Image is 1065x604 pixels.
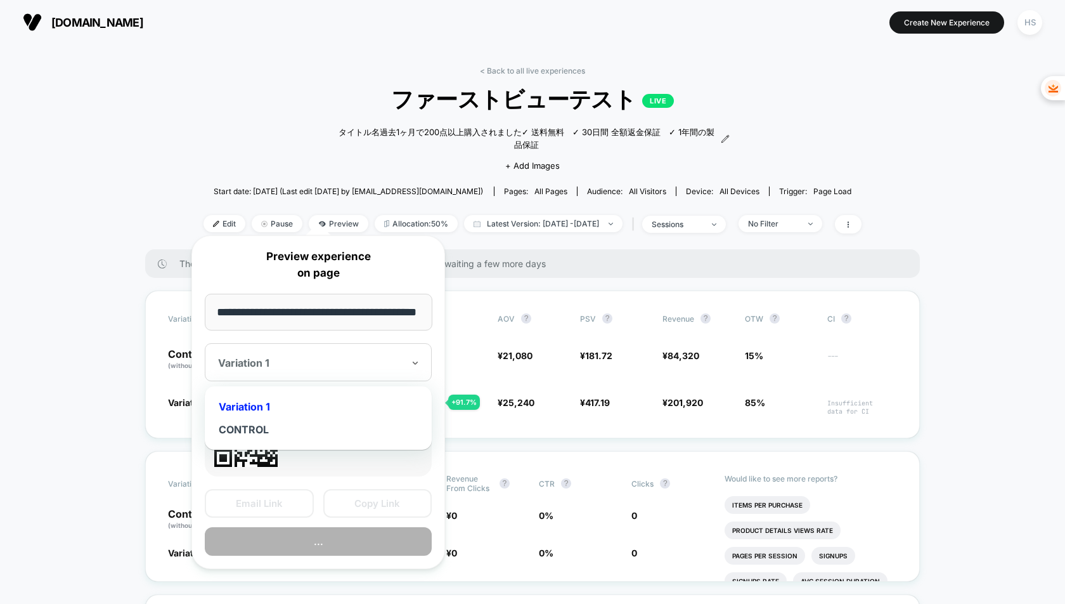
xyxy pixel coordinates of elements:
[168,362,225,369] span: (without changes)
[205,249,432,281] p: Preview experience on page
[712,223,716,226] img: end
[745,350,763,361] span: 15%
[23,13,42,32] img: Visually logo
[19,12,147,32] button: [DOMAIN_NAME]
[261,221,268,227] img: end
[827,313,897,324] span: CI
[745,313,815,324] span: OTW
[168,474,238,493] span: Variation
[214,187,483,196] span: Start date: [DATE] (Last edit [DATE] by [EMAIL_ADDRESS][DOMAIN_NAME])
[631,548,637,558] span: 0
[561,478,571,489] button: ?
[503,350,532,361] span: 21,080
[168,509,248,530] p: Control
[662,397,703,408] span: ¥
[168,522,225,529] span: (without changes)
[808,223,813,225] img: end
[660,478,670,489] button: ?
[498,314,515,324] span: AOV
[662,314,694,324] span: Revenue
[652,220,702,229] div: sessions
[504,187,567,196] div: Pages:
[252,215,302,232] span: Pause
[725,522,841,539] li: Product Details Views Rate
[498,397,534,408] span: ¥
[168,548,213,558] span: Variation 1
[720,187,759,196] span: all devices
[474,221,481,227] img: calendar
[1014,10,1046,36] button: HS
[309,215,368,232] span: Preview
[580,397,610,408] span: ¥
[539,479,555,489] span: CTR
[205,489,314,518] button: Email Link
[168,397,213,408] span: Variation 1
[602,313,612,324] button: ?
[384,220,389,227] img: rebalance
[631,479,654,489] span: Clicks
[770,313,780,324] button: ?
[1017,10,1042,35] div: HS
[521,313,531,324] button: ?
[585,350,612,361] span: 181.72
[51,16,143,29] span: [DOMAIN_NAME]
[700,313,711,324] button: ?
[323,489,432,518] button: Copy Link
[793,572,887,590] li: Avg Session Duration
[464,215,623,232] span: Latest Version: [DATE] - [DATE]
[211,418,425,441] div: CONTROL
[725,572,787,590] li: Signups Rate
[211,395,425,418] div: Variation 1
[448,395,480,410] div: + 91.7 %
[203,215,245,232] span: Edit
[179,258,894,269] span: There are still no statistically significant results. We recommend waiting a few more days
[585,397,610,408] span: 417.19
[446,474,493,493] span: Revenue From Clicks
[236,85,829,115] span: ファーストビューテスト
[500,478,510,489] button: ?
[889,11,1004,34] button: Create New Experience
[503,397,534,408] span: 25,240
[827,352,897,371] span: ---
[539,510,553,521] span: 0 %
[668,397,703,408] span: 201,920
[725,496,810,514] li: Items Per Purchase
[534,187,567,196] span: all pages
[779,187,851,196] div: Trigger:
[811,547,855,565] li: Signups
[580,350,612,361] span: ¥
[813,187,851,196] span: Page Load
[748,219,799,228] div: No Filter
[213,221,219,227] img: edit
[668,350,699,361] span: 84,320
[841,313,851,324] button: ?
[609,223,613,225] img: end
[480,66,585,75] a: < Back to all live experiences
[539,548,553,558] span: 0 %
[629,187,666,196] span: All Visitors
[587,187,666,196] div: Audience:
[375,215,458,232] span: Allocation: 50%
[827,399,897,416] span: Insufficient data for CI
[580,314,596,324] span: PSV
[725,547,805,565] li: Pages Per Session
[642,94,674,108] p: LIVE
[168,313,238,324] span: Variation
[498,350,532,361] span: ¥
[745,397,765,408] span: 85%
[205,527,432,556] button: ...
[335,126,718,151] span: タイトル名過去1ヶ月で200点以上購入されました✓ 送料無料 ✓ 30日間 全額返金保証 ✓ 1年間の製品保証
[662,350,699,361] span: ¥
[505,161,560,171] span: + Add Images
[629,215,642,233] span: |
[631,510,637,521] span: 0
[725,474,898,483] p: Would like to see more reports?
[676,187,769,196] span: Device:
[168,349,238,371] p: Control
